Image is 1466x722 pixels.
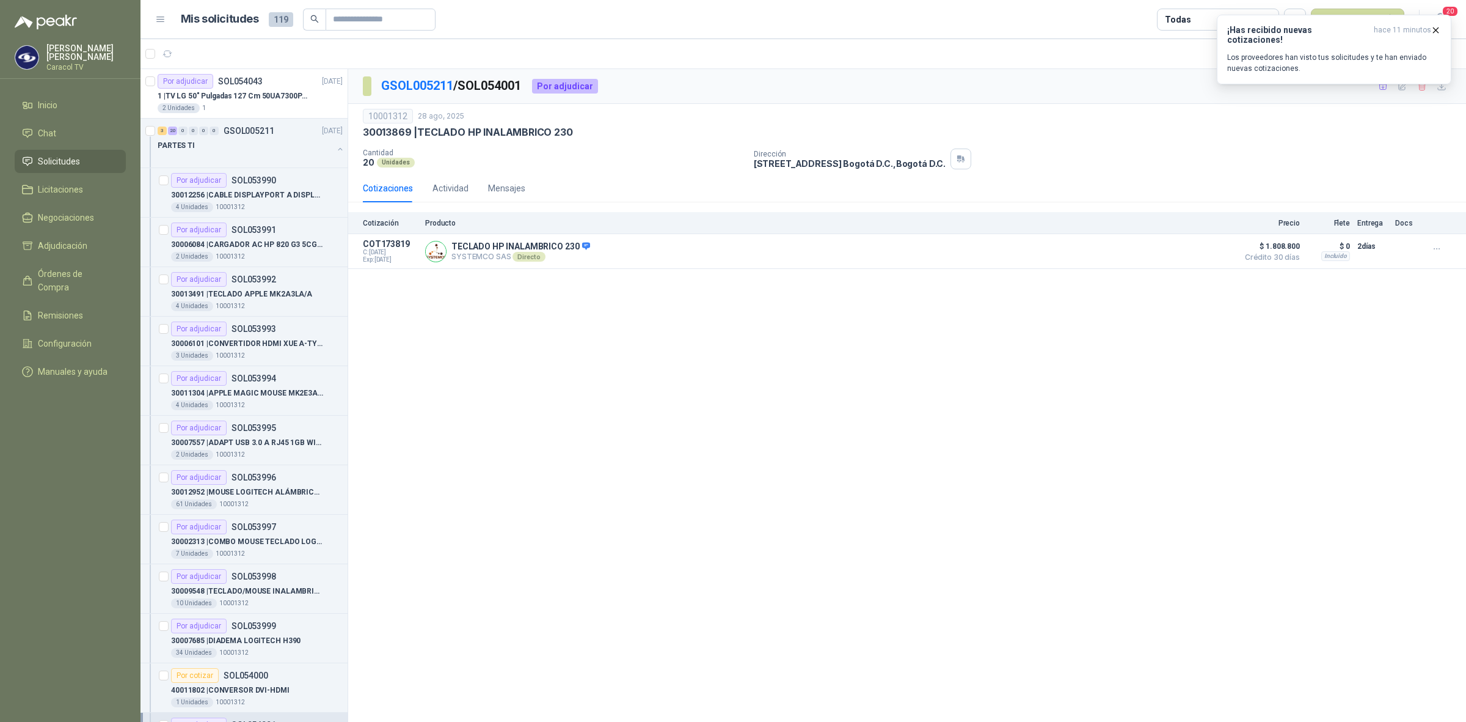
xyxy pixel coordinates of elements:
p: 30007557 | ADAPT USB 3.0 A RJ45 1GB WINDOWS [171,437,323,449]
a: Por adjudicarSOL05399330006101 |CONVERTIDOR HDMI XUE A-TYPE A VGA AG62003 Unidades10001312 [140,317,348,366]
p: SOL053991 [232,226,276,234]
a: Por adjudicarSOL05399930007685 |DIADEMA LOGITECH H39034 Unidades10001312 [140,614,348,663]
p: Entrega [1357,219,1388,227]
p: 10001312 [216,450,245,460]
p: Flete [1307,219,1350,227]
span: 119 [269,12,293,27]
p: 30012952 | MOUSE LOGITECH ALÁMBRICO USB M90 NEGRO [171,487,323,498]
p: [PERSON_NAME] [PERSON_NAME] [46,44,126,61]
p: SOL054000 [224,671,268,680]
a: Manuales y ayuda [15,360,126,383]
a: Inicio [15,94,126,117]
p: 10001312 [216,400,245,410]
a: Por adjudicarSOL05399130006084 |CARGADOR AC HP 820 G3 5CG71539SS2 Unidades10001312 [140,218,348,267]
div: Por adjudicar [171,322,227,336]
a: Chat [15,122,126,145]
div: Por cotizar [171,668,219,683]
a: Por adjudicarSOL05399730002313 |COMBO MOUSE TECLADO LOGITECH ALAMBRICO7 Unidades10001312 [140,515,348,564]
p: 10001312 [219,499,249,509]
p: 10001312 [216,301,245,311]
h3: ¡Has recibido nuevas cotizaciones! [1227,25,1369,45]
div: 0 [199,127,208,135]
div: 2 Unidades [171,252,213,262]
p: SOL053993 [232,325,276,333]
button: 20 [1429,9,1451,31]
div: 2 Unidades [158,103,200,113]
div: Por adjudicar [158,74,213,89]
p: SYSTEMCO SAS [451,252,590,262]
div: 4 Unidades [171,202,213,212]
span: search [310,15,319,23]
span: Negociaciones [38,211,94,224]
div: 34 Unidades [171,648,217,658]
span: Inicio [38,98,57,112]
a: Por adjudicarSOL05399030012256 |CABLE DISPLAYPORT A DISPLAYPORT4 Unidades10001312 [140,168,348,218]
p: 30002313 | COMBO MOUSE TECLADO LOGITECH ALAMBRICO [171,536,323,548]
p: / SOL054001 [381,76,522,95]
img: Company Logo [426,241,446,262]
div: 0 [178,127,188,135]
p: Producto [425,219,1231,227]
p: 30006101 | CONVERTIDOR HDMI XUE A-TYPE A VGA AG6200 [171,338,323,350]
p: SOL053997 [232,523,276,531]
p: TECLADO HP INALAMBRICO 230 [451,241,590,252]
a: Por adjudicarSOL05399430011304 |APPLE MAGIC MOUSE MK2E3AM/A4 Unidades10001312 [140,366,348,416]
div: 2 Unidades [171,450,213,460]
a: Por adjudicarSOL05399630012952 |MOUSE LOGITECH ALÁMBRICO USB M90 NEGRO61 Unidades10001312 [140,465,348,515]
p: [DATE] [322,125,343,137]
div: Directo [512,252,545,262]
span: hace 11 minutos [1374,25,1431,45]
p: 2 días [1357,239,1388,254]
p: Cotización [363,219,418,227]
span: Órdenes de Compra [38,267,114,294]
p: 10001312 [216,549,245,559]
div: 4 Unidades [171,301,213,311]
p: PARTES TI [158,140,195,152]
a: 3 20 0 0 0 0 GSOL005211[DATE] PARTES TI [158,123,345,163]
div: Por adjudicar [171,520,227,534]
div: Por adjudicar [171,421,227,435]
span: C: [DATE] [363,249,418,256]
span: Adjudicación [38,239,87,252]
div: Por adjudicar [171,619,227,633]
p: 30006084 | CARGADOR AC HP 820 G3 5CG71539SS [171,239,323,251]
p: Docs [1395,219,1420,227]
div: Todas [1165,13,1191,26]
img: Company Logo [15,46,38,69]
p: SOL053998 [232,572,276,581]
p: SOL054043 [218,77,263,86]
div: 3 Unidades [171,351,213,361]
p: SOL053990 [232,176,276,185]
a: Órdenes de Compra [15,262,126,299]
a: Por adjudicarSOL05399230013491 |TECLADO APPLE MK2A3LA/A4 Unidades10001312 [140,267,348,317]
p: $ 0 [1307,239,1350,254]
div: Por adjudicar [171,173,227,188]
p: 10001312 [216,698,245,707]
button: Nueva solicitud [1311,9,1404,31]
a: Configuración [15,332,126,355]
span: Crédito 30 días [1239,254,1300,261]
div: 1 Unidades [171,698,213,707]
div: Cotizaciones [363,182,413,195]
p: SOL053995 [232,424,276,432]
p: 20 [363,157,374,168]
div: 4 Unidades [171,400,213,410]
p: 30009548 | TECLADO/MOUSE INALAMBRICO LOGITECH MK270 [171,586,323,597]
button: ¡Has recibido nuevas cotizaciones!hace 11 minutos Los proveedores han visto tus solicitudes y te ... [1217,15,1451,84]
img: Logo peakr [15,15,77,29]
a: Por adjudicarSOL05399830009548 |TECLADO/MOUSE INALAMBRICO LOGITECH MK27010 Unidades10001312 [140,564,348,614]
div: 10001312 [363,109,413,123]
div: Por adjudicar [171,569,227,584]
a: Por adjudicarSOL054043[DATE] 1 |TV LG 50" Pulgadas 127 Cm 50UA7300PSB 4K-UHD Smart TV Con IA (TIE... [140,69,348,119]
a: Por adjudicarSOL05399530007557 |ADAPT USB 3.0 A RJ45 1GB WINDOWS2 Unidades10001312 [140,416,348,465]
span: Manuales y ayuda [38,365,108,378]
p: SOL053996 [232,473,276,482]
div: Actividad [432,182,469,195]
a: Adjudicación [15,234,126,257]
p: Caracol TV [46,64,126,71]
span: Remisiones [38,309,83,322]
p: Los proveedores han visto tus solicitudes y te han enviado nuevas cotizaciones. [1227,52,1441,74]
span: Configuración [38,337,92,350]
div: Por adjudicar [532,79,598,94]
p: 10001312 [219,648,249,658]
